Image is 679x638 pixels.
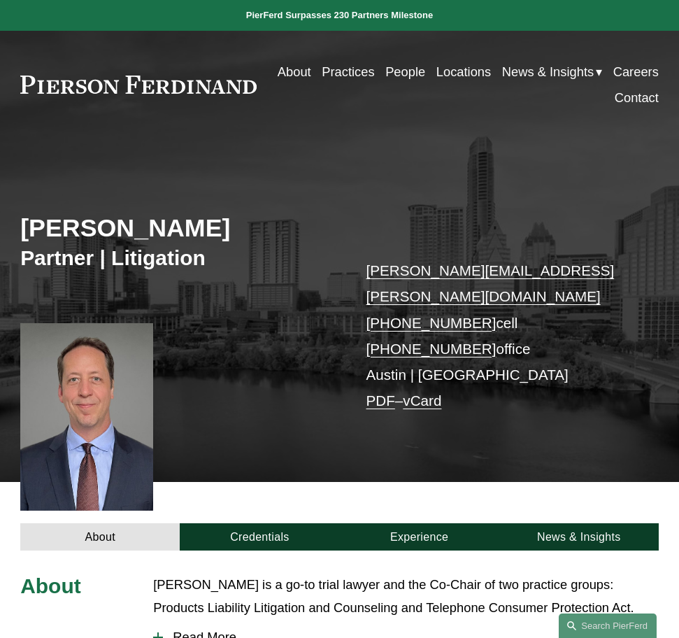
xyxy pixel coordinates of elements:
[615,85,659,111] a: Contact
[559,614,657,638] a: Search this site
[20,245,339,271] h3: Partner | Litigation
[502,60,594,83] span: News & Insights
[502,59,602,85] a: folder dropdown
[385,59,425,85] a: People
[366,262,615,304] a: [PERSON_NAME][EMAIL_ADDRESS][PERSON_NAME][DOMAIN_NAME]
[278,59,311,85] a: About
[153,573,659,619] p: [PERSON_NAME] is a go-to trial lawyer and the Co-Chair of two practice groups: Products Liability...
[366,392,395,409] a: PDF
[436,59,491,85] a: Locations
[366,257,632,413] p: cell office Austin | [GEOGRAPHIC_DATA] –
[499,523,659,551] a: News & Insights
[322,59,374,85] a: Practices
[366,315,496,331] a: [PHONE_NUMBER]
[613,59,659,85] a: Careers
[20,574,81,597] span: About
[20,523,180,551] a: About
[20,213,339,243] h2: [PERSON_NAME]
[366,341,496,357] a: [PHONE_NUMBER]
[340,523,499,551] a: Experience
[180,523,339,551] a: Credentials
[403,392,441,409] a: vCard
